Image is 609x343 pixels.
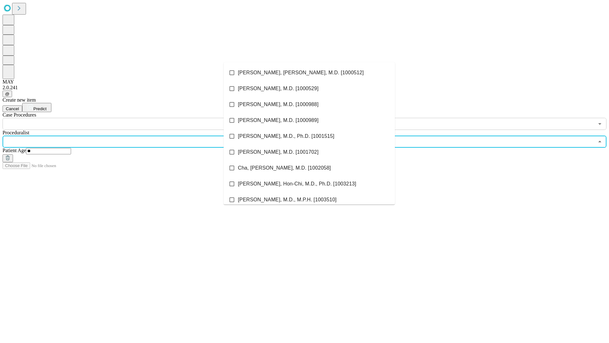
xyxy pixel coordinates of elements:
[5,91,10,96] span: @
[3,130,29,135] span: Proceduralist
[3,85,606,91] div: 2.0.241
[3,79,606,85] div: MAY
[3,105,22,112] button: Cancel
[595,119,604,128] button: Open
[238,117,318,124] span: [PERSON_NAME], M.D. [1000989]
[6,106,19,111] span: Cancel
[238,148,318,156] span: [PERSON_NAME], M.D. [1001702]
[3,97,36,103] span: Create new item
[3,112,36,118] span: Scheduled Procedure
[238,101,318,108] span: [PERSON_NAME], M.D. [1000988]
[238,69,364,77] span: [PERSON_NAME], [PERSON_NAME], M.D. [1000512]
[3,148,26,153] span: Patient Age
[33,106,46,111] span: Predict
[595,137,604,146] button: Close
[238,85,318,92] span: [PERSON_NAME], M.D. [1000529]
[22,103,51,112] button: Predict
[238,164,331,172] span: Cha, [PERSON_NAME], M.D. [1002058]
[238,132,334,140] span: [PERSON_NAME], M.D., Ph.D. [1001515]
[238,196,337,204] span: [PERSON_NAME], M.D., M.P.H. [1003510]
[3,91,12,97] button: @
[238,180,356,188] span: [PERSON_NAME], Hon-Chi, M.D., Ph.D. [1003213]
